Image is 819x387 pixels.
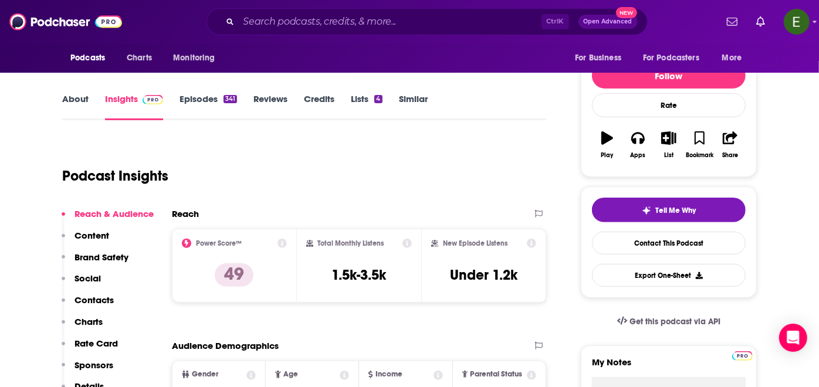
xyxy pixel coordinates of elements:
[643,50,699,66] span: For Podcasters
[9,11,122,33] img: Podchaser - Follow, Share and Rate Podcasts
[224,95,237,103] div: 341
[239,12,542,31] input: Search podcasts, credits, & more...
[567,47,636,69] button: open menu
[715,124,746,166] button: Share
[215,263,253,287] p: 49
[75,294,114,305] p: Contacts
[105,93,163,120] a: InsightsPodchaser Pro
[75,359,113,371] p: Sponsors
[75,273,101,284] p: Social
[75,338,118,349] p: Rate Card
[62,273,101,294] button: Social
[75,316,103,327] p: Charts
[192,371,218,378] span: Gender
[578,15,638,29] button: Open AdvancedNew
[608,307,730,336] a: Get this podcast via API
[642,206,651,215] img: tell me why sparkle
[592,93,746,117] div: Rate
[62,47,120,69] button: open menu
[622,124,653,166] button: Apps
[601,152,614,159] div: Play
[172,340,279,351] h2: Audience Demographics
[684,124,715,166] button: Bookmark
[75,252,128,263] p: Brand Safety
[207,8,648,35] div: Search podcasts, credits, & more...
[630,317,720,327] span: Get this podcast via API
[592,198,746,222] button: tell me why sparkleTell Me Why
[62,167,168,185] h1: Podcast Insights
[592,264,746,287] button: Export One-Sheet
[196,239,242,247] h2: Power Score™
[654,124,684,166] button: List
[722,152,738,159] div: Share
[62,316,103,338] button: Charts
[62,230,109,252] button: Content
[631,152,646,159] div: Apps
[304,93,334,120] a: Credits
[722,50,742,66] span: More
[119,47,159,69] a: Charts
[779,324,807,352] div: Open Intercom Messenger
[656,206,696,215] span: Tell Me Why
[542,14,569,29] span: Ctrl K
[592,232,746,254] a: Contact This Podcast
[331,266,386,284] h3: 1.5k-3.5k
[70,50,105,66] span: Podcasts
[575,50,621,66] span: For Business
[399,93,428,120] a: Similar
[784,9,810,35] img: User Profile
[722,12,742,32] a: Show notifications dropdown
[75,208,154,219] p: Reach & Audience
[62,252,128,273] button: Brand Safety
[62,359,113,381] button: Sponsors
[616,7,637,18] span: New
[732,351,753,361] img: Podchaser Pro
[592,63,746,89] button: Follow
[283,371,298,378] span: Age
[62,208,154,230] button: Reach & Audience
[714,47,757,69] button: open menu
[75,230,109,241] p: Content
[143,95,163,104] img: Podchaser Pro
[165,47,230,69] button: open menu
[180,93,237,120] a: Episodes341
[592,357,746,377] label: My Notes
[374,95,382,103] div: 4
[173,50,215,66] span: Monitoring
[318,239,384,247] h2: Total Monthly Listens
[784,9,810,35] span: Logged in as Emily.Kaplan
[732,349,753,361] a: Pro website
[375,371,402,378] span: Income
[127,50,152,66] span: Charts
[584,19,632,25] span: Open Advanced
[62,93,89,120] a: About
[664,152,674,159] div: List
[450,266,517,284] h3: Under 1.2k
[592,124,622,166] button: Play
[784,9,810,35] button: Show profile menu
[443,239,507,247] h2: New Episode Listens
[172,208,199,219] h2: Reach
[635,47,716,69] button: open menu
[253,93,287,120] a: Reviews
[62,338,118,359] button: Rate Card
[351,93,382,120] a: Lists4
[62,294,114,316] button: Contacts
[470,371,522,378] span: Parental Status
[752,12,770,32] a: Show notifications dropdown
[686,152,713,159] div: Bookmark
